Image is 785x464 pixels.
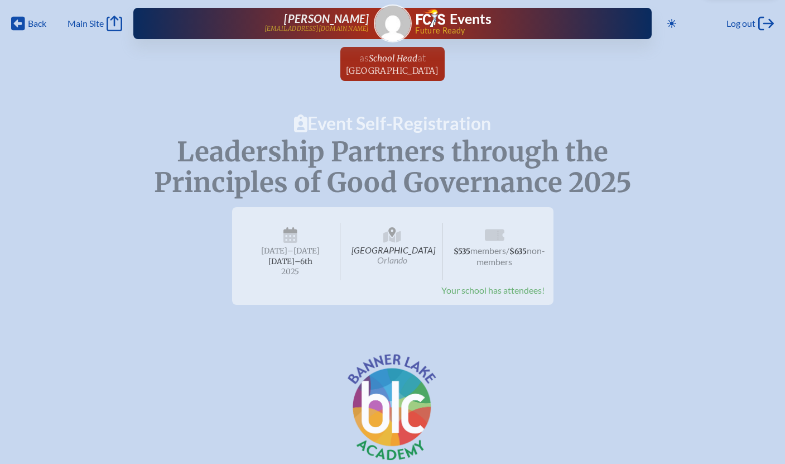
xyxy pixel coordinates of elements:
[98,137,687,198] p: Leadership Partners through the Principles of Good Governance 2025
[346,65,439,76] span: [GEOGRAPHIC_DATA]
[341,47,444,81] a: asSchool Headat[GEOGRAPHIC_DATA]
[28,18,46,29] span: Back
[68,18,104,29] span: Main Site
[284,12,369,25] span: [PERSON_NAME]
[268,257,312,266] span: [DATE]–⁠6th
[470,245,506,256] span: members
[726,18,755,29] span: Log out
[415,27,615,35] span: Future Ready
[250,267,331,276] span: 2025
[416,9,492,29] a: FCIS LogoEvents
[506,245,509,256] span: /
[169,12,369,35] a: [PERSON_NAME][EMAIL_ADDRESS][DOMAIN_NAME]
[417,51,426,64] span: at
[377,255,407,265] span: Orlando
[359,51,369,64] span: as
[416,9,445,27] img: Florida Council of Independent Schools
[476,245,545,267] span: non-members
[454,247,470,256] span: $535
[343,223,442,280] span: [GEOGRAPHIC_DATA]
[441,285,545,295] span: Your school has attendees!
[509,247,527,256] span: $635
[369,53,417,64] span: School Head
[374,4,412,42] a: Gravatar
[375,6,411,41] img: Gravatar
[339,354,446,461] img: Banner Lake Academy
[264,25,369,32] p: [EMAIL_ADDRESS][DOMAIN_NAME]
[450,12,492,26] h1: Events
[416,9,616,35] div: FCIS Events — Future ready
[68,16,122,31] a: Main Site
[261,246,287,256] span: [DATE]
[287,246,320,256] span: –[DATE]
